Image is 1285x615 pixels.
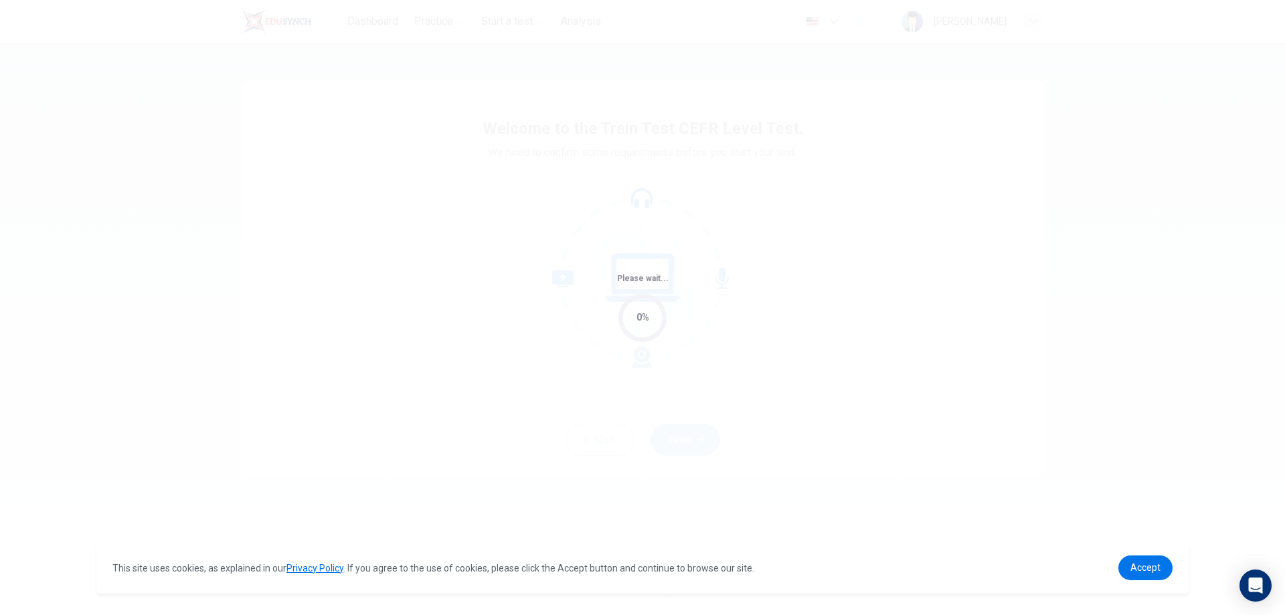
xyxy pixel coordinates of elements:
[96,542,1189,594] div: cookieconsent
[1130,562,1161,573] span: Accept
[1118,555,1173,580] a: dismiss cookie message
[112,563,754,574] span: This site uses cookies, as explained in our . If you agree to the use of cookies, please click th...
[1239,569,1272,602] div: Open Intercom Messenger
[286,563,343,574] a: Privacy Policy
[636,310,649,325] div: 0%
[617,274,669,283] span: Please wait...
